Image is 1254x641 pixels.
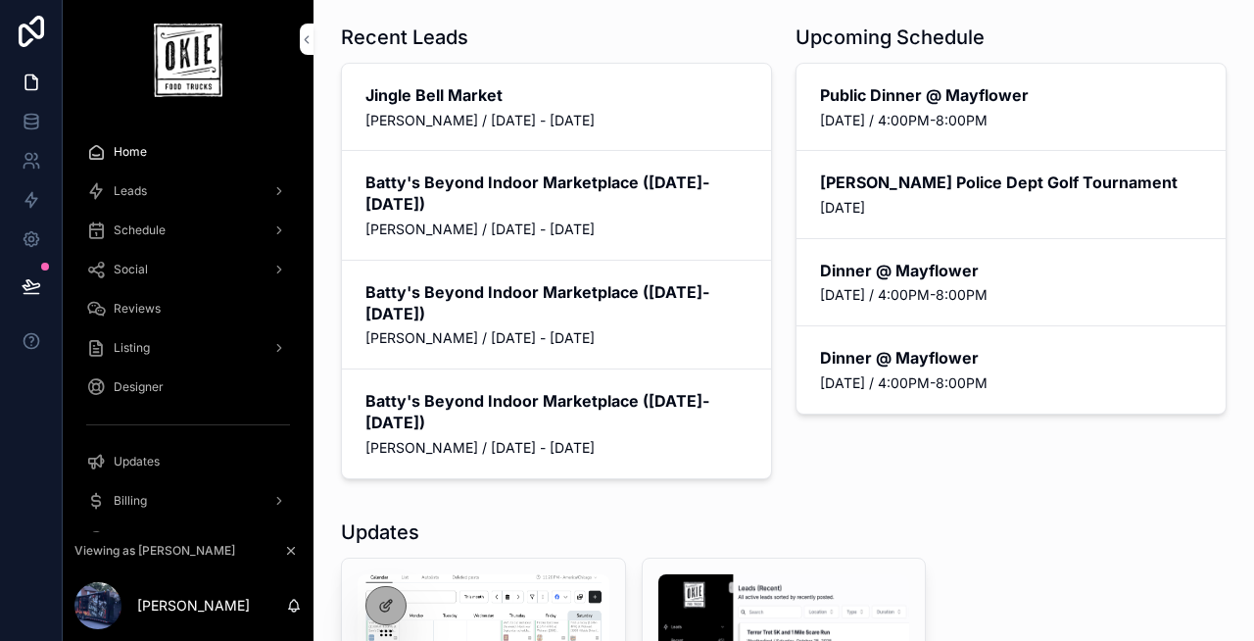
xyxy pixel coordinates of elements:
[365,84,748,106] h2: Jingle Bell Market
[341,518,419,546] h1: Updates
[365,281,748,324] h2: Batty's Beyond Indoor Marketplace ([DATE]-[DATE])
[365,172,748,215] h2: Batty's Beyond Indoor Marketplace ([DATE]-[DATE])
[114,262,148,277] span: Social
[820,111,1202,130] span: [DATE] / 4:00PM-8:00PM
[114,301,161,317] span: Reviews
[342,151,771,260] a: Batty's Beyond Indoor Marketplace ([DATE]-[DATE])[PERSON_NAME] / [DATE] - [DATE]
[820,347,1202,369] h2: Dinner @ Mayflower
[820,172,1202,193] h2: [PERSON_NAME] Police Dept Golf Tournament
[820,373,1202,393] span: [DATE] / 4:00PM-8:00PM
[796,24,985,51] h1: Upcoming Schedule
[74,444,302,479] a: Updates
[341,24,468,51] h1: Recent Leads
[137,596,250,616] p: [PERSON_NAME]
[114,340,150,356] span: Listing
[820,198,1202,218] span: [DATE]
[365,390,748,433] h2: Batty's Beyond Indoor Marketplace ([DATE]-[DATE])
[342,64,771,151] a: Jingle Bell Market[PERSON_NAME] / [DATE] - [DATE]
[342,261,771,370] a: Batty's Beyond Indoor Marketplace ([DATE]-[DATE])[PERSON_NAME] / [DATE] - [DATE]
[365,111,748,130] span: [PERSON_NAME] / [DATE] - [DATE]
[74,213,302,248] a: Schedule
[114,379,164,395] span: Designer
[74,483,302,518] a: Billing
[114,222,166,238] span: Schedule
[342,370,771,477] a: Batty's Beyond Indoor Marketplace ([DATE]-[DATE])[PERSON_NAME] / [DATE] - [DATE]
[114,183,147,199] span: Leads
[74,173,302,209] a: Leads
[74,134,302,170] a: Home
[154,24,221,97] img: App logo
[74,330,302,366] a: Listing
[114,454,160,469] span: Updates
[365,220,748,239] span: [PERSON_NAME] / [DATE] - [DATE]
[114,144,147,160] span: Home
[820,260,1202,281] h2: Dinner @ Mayflower
[820,285,1202,305] span: [DATE] / 4:00PM-8:00PM
[114,493,147,509] span: Billing
[63,121,313,532] div: scrollable content
[74,291,302,326] a: Reviews
[74,370,302,405] a: Designer
[365,328,748,348] span: [PERSON_NAME] / [DATE] - [DATE]
[820,84,1202,106] h2: Public Dinner @ Mayflower
[74,252,302,287] a: Social
[365,438,748,458] span: [PERSON_NAME] / [DATE] - [DATE]
[74,543,235,559] span: Viewing as [PERSON_NAME]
